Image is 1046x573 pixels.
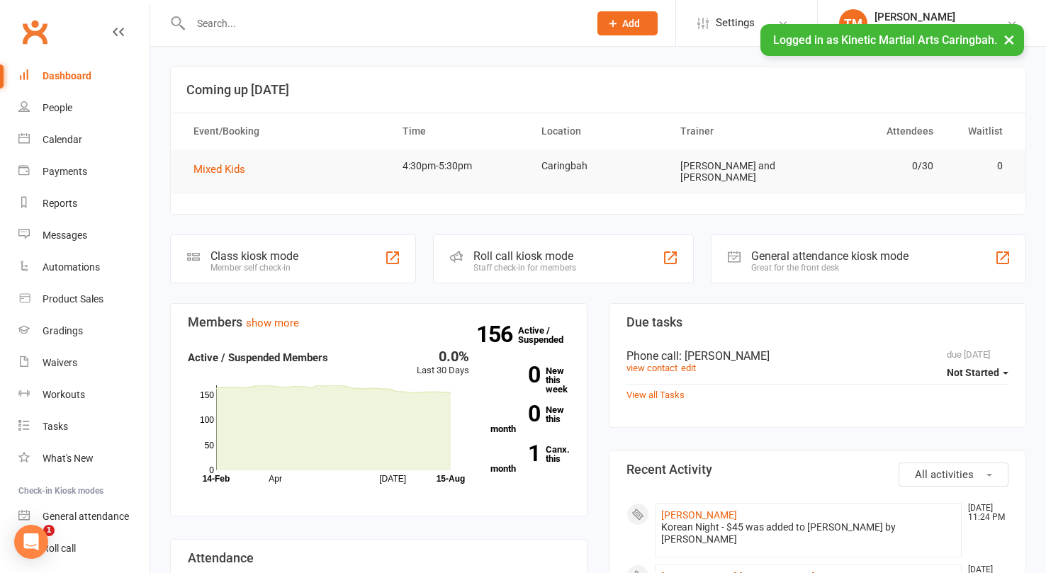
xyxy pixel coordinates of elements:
[18,315,150,347] a: Gradings
[751,249,909,263] div: General attendance kiosk mode
[188,551,570,565] h3: Attendance
[529,149,668,183] td: Caringbah
[473,249,576,263] div: Roll call kiosk mode
[946,149,1016,183] td: 0
[18,220,150,251] a: Messages
[996,24,1022,55] button: ×
[626,363,677,373] a: view contact
[681,363,696,373] a: edit
[626,390,685,400] a: View all Tasks
[490,366,570,394] a: 0New this week
[14,525,48,559] div: Open Intercom Messenger
[43,70,91,81] div: Dashboard
[751,263,909,273] div: Great for the front desk
[597,11,658,35] button: Add
[716,7,755,39] span: Settings
[18,188,150,220] a: Reports
[43,325,83,336] div: Gradings
[43,134,82,145] div: Calendar
[17,14,52,50] a: Clubworx
[529,113,668,149] th: Location
[43,543,76,554] div: Roll call
[490,405,570,433] a: 0New this month
[18,347,150,379] a: Waivers
[947,360,1008,385] button: Not Started
[43,166,87,177] div: Payments
[18,501,150,533] a: General attendance kiosk mode
[186,83,1010,97] h3: Coming up [DATE]
[490,445,570,473] a: 1Canx. this month
[18,411,150,443] a: Tasks
[476,324,518,345] strong: 156
[18,124,150,156] a: Calendar
[18,60,150,92] a: Dashboard
[193,163,245,176] span: Mixed Kids
[43,229,87,241] div: Messages
[518,315,580,355] a: 156Active / Suspended
[417,349,469,378] div: Last 30 Days
[626,463,1008,477] h3: Recent Activity
[490,443,540,464] strong: 1
[43,511,129,522] div: General attendance
[188,351,328,364] strong: Active / Suspended Members
[18,156,150,188] a: Payments
[43,389,85,400] div: Workouts
[193,161,255,178] button: Mixed Kids
[915,468,974,481] span: All activities
[43,453,94,464] div: What's New
[210,263,298,273] div: Member self check-in
[18,443,150,475] a: What's New
[18,379,150,411] a: Workouts
[668,113,806,149] th: Trainer
[43,198,77,209] div: Reports
[626,349,1008,363] div: Phone call
[806,113,945,149] th: Attendees
[947,367,999,378] span: Not Started
[679,349,770,363] span: : [PERSON_NAME]
[188,315,570,329] h3: Members
[43,525,55,536] span: 1
[875,23,1006,36] div: Kinetic Martial Arts Caringbah
[875,11,1006,23] div: [PERSON_NAME]
[473,263,576,273] div: Staff check-in for members
[961,504,1008,522] time: [DATE] 11:24 PM
[43,293,103,305] div: Product Sales
[18,251,150,283] a: Automations
[246,317,299,329] a: show more
[899,463,1008,487] button: All activities
[417,349,469,363] div: 0.0%
[43,421,68,432] div: Tasks
[210,249,298,263] div: Class kiosk mode
[43,357,77,368] div: Waivers
[18,533,150,565] a: Roll call
[490,403,540,424] strong: 0
[390,149,529,183] td: 4:30pm-5:30pm
[186,13,579,33] input: Search...
[622,18,640,29] span: Add
[390,113,529,149] th: Time
[626,315,1008,329] h3: Due tasks
[490,364,540,385] strong: 0
[806,149,945,183] td: 0/30
[839,9,867,38] div: TM
[661,521,955,545] div: Korean Night - $45 was added to [PERSON_NAME] by [PERSON_NAME]
[18,283,150,315] a: Product Sales
[18,92,150,124] a: People
[43,102,72,113] div: People
[43,261,100,273] div: Automations
[661,509,737,521] a: [PERSON_NAME]
[181,113,390,149] th: Event/Booking
[773,33,997,47] span: Logged in as Kinetic Martial Arts Caringbah.
[946,113,1016,149] th: Waitlist
[668,149,806,194] td: [PERSON_NAME] and [PERSON_NAME]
